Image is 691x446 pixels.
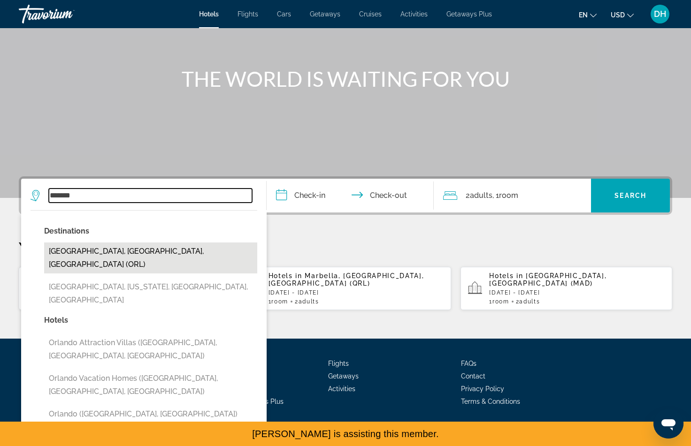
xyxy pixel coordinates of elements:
[269,272,424,287] span: Marbella, [GEOGRAPHIC_DATA], [GEOGRAPHIC_DATA] (QRL)
[516,298,540,305] span: 2
[269,289,444,296] p: [DATE] - [DATE]
[434,179,591,212] button: Travelers: 2 adults, 0 children
[199,10,219,18] a: Hotels
[19,266,230,310] button: Hotels in Marbella, [GEOGRAPHIC_DATA], [GEOGRAPHIC_DATA] (QRL)[DATE] - [DATE]1Room2Adults
[21,179,670,212] div: Search widget
[328,385,355,393] a: Activities
[654,9,666,19] span: DH
[310,10,340,18] a: Getaways
[461,360,476,367] a: FAQs
[499,191,518,200] span: Room
[461,266,672,310] button: Hotels in [GEOGRAPHIC_DATA], [GEOGRAPHIC_DATA] (MAD)[DATE] - [DATE]1Room2Adults
[328,360,349,367] a: Flights
[611,11,625,19] span: USD
[19,2,113,26] a: Travorium
[44,225,257,238] p: Destinations
[359,10,382,18] a: Cruises
[295,298,319,305] span: 2
[269,298,288,305] span: 1
[579,11,588,19] span: en
[44,370,257,401] button: Orlando Vacation Homes ([GEOGRAPHIC_DATA], [GEOGRAPHIC_DATA], [GEOGRAPHIC_DATA])
[648,4,672,24] button: User Menu
[519,298,540,305] span: Adults
[470,191,492,200] span: Adults
[267,179,434,212] button: Check in and out dates
[44,278,257,309] button: [GEOGRAPHIC_DATA], [US_STATE], [GEOGRAPHIC_DATA], [GEOGRAPHIC_DATA]
[238,10,258,18] a: Flights
[591,179,670,212] button: Search
[299,298,319,305] span: Adults
[277,10,291,18] a: Cars
[269,272,302,280] span: Hotels in
[614,192,646,199] span: Search
[271,298,288,305] span: Room
[252,429,439,439] span: [PERSON_NAME] is assisting this member.
[466,189,492,202] span: 2
[44,242,257,273] button: [GEOGRAPHIC_DATA], [GEOGRAPHIC_DATA], [GEOGRAPHIC_DATA] (ORL)
[461,385,504,393] a: Privacy Policy
[579,8,597,22] button: Change language
[492,298,509,305] span: Room
[446,10,492,18] a: Getaways Plus
[240,266,452,310] button: Hotels in Marbella, [GEOGRAPHIC_DATA], [GEOGRAPHIC_DATA] (QRL)[DATE] - [DATE]1Room2Adults
[489,298,509,305] span: 1
[653,408,683,438] iframe: Button to launch messaging window
[489,289,665,296] p: [DATE] - [DATE]
[400,10,428,18] a: Activities
[611,8,634,22] button: Change currency
[19,238,672,257] p: Your Recent Searches
[461,372,485,380] a: Contact
[489,272,607,287] span: [GEOGRAPHIC_DATA], [GEOGRAPHIC_DATA] (MAD)
[489,272,523,280] span: Hotels in
[461,398,520,405] a: Terms & Conditions
[328,372,359,380] a: Getaways
[492,189,518,202] span: , 1
[44,334,257,365] button: Orlando Attraction Villas ([GEOGRAPHIC_DATA], [GEOGRAPHIC_DATA], [GEOGRAPHIC_DATA])
[169,67,522,91] h1: THE WORLD IS WAITING FOR YOU
[44,405,257,423] button: Orlando ([GEOGRAPHIC_DATA], [GEOGRAPHIC_DATA])
[44,314,257,327] p: Hotels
